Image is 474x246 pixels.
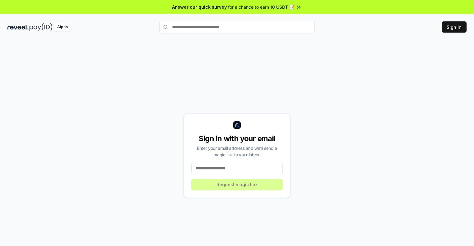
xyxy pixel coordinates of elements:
[442,21,467,33] button: Sign In
[228,4,294,10] span: for a chance to earn 10 USDT 📝
[191,145,283,158] div: Enter your email address and we’ll send a magic link to your inbox.
[54,23,71,31] div: Alpha
[172,4,227,10] span: Answer our quick survey
[30,23,52,31] img: pay_id
[7,23,28,31] img: reveel_dark
[233,121,241,129] img: logo_small
[191,134,283,144] div: Sign in with your email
